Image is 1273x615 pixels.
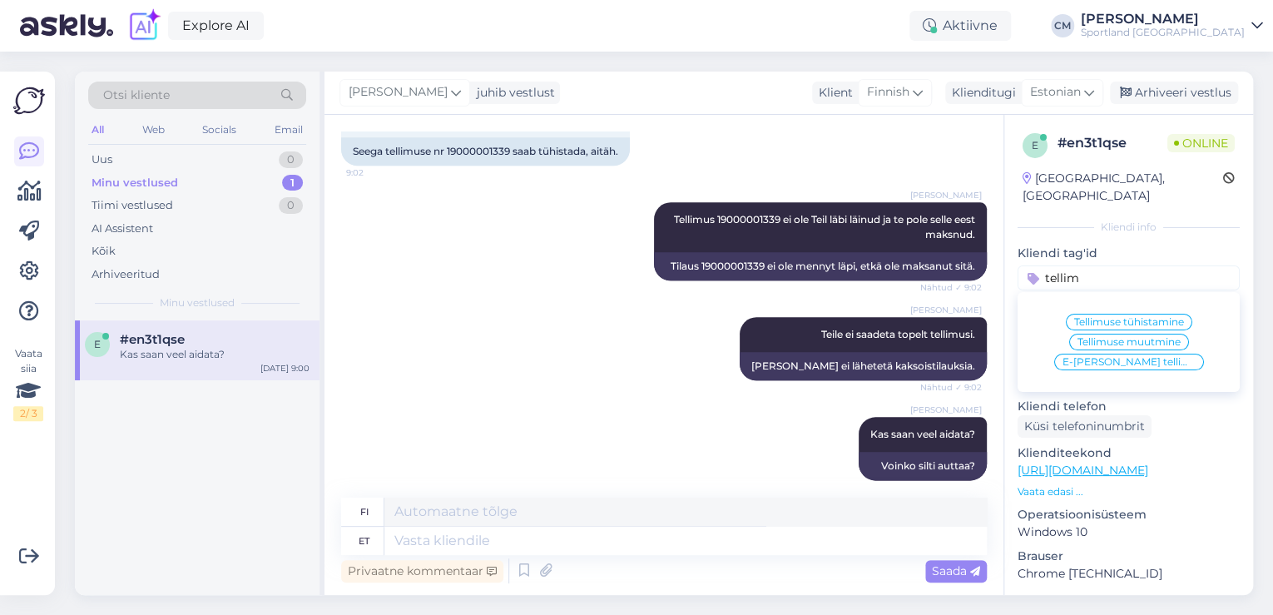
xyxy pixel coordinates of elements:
div: # en3t1qse [1058,133,1167,153]
div: Web [139,119,168,141]
p: Windows 10 [1018,523,1240,541]
span: Nähtud ✓ 9:02 [919,381,982,394]
div: Klient [812,84,853,102]
p: Operatsioonisüsteem [1018,506,1240,523]
div: juhib vestlust [470,84,555,102]
a: [URL][DOMAIN_NAME] [1018,463,1148,478]
p: Kliendi telefon [1018,398,1240,415]
p: Brauser [1018,548,1240,565]
span: [PERSON_NAME] [910,189,982,201]
p: Kliendi tag'id [1018,245,1240,262]
div: Sportland [GEOGRAPHIC_DATA] [1081,26,1245,39]
span: Tellimus 19000001339 ei ole Teil läbi läinud ja te pole selle eest maksnud. [674,213,978,241]
span: e [1032,139,1038,151]
img: explore-ai [126,8,161,43]
div: [GEOGRAPHIC_DATA], [GEOGRAPHIC_DATA] [1023,170,1223,205]
p: Chrome [TECHNICAL_ID] [1018,565,1240,583]
div: [DATE] 9:00 [260,362,310,374]
img: Askly Logo [13,85,45,117]
div: Tiimi vestlused [92,197,173,214]
p: Vaata edasi ... [1018,484,1240,499]
div: Email [271,119,306,141]
div: Uus [92,151,112,168]
span: Tellimuse muutmine [1077,337,1181,347]
div: Aktiivne [909,11,1011,41]
div: Minu vestlused [92,175,178,191]
span: Otsi kliente [103,87,170,104]
span: #en3t1qse [120,332,185,347]
div: 2 / 3 [13,406,43,421]
span: E-[PERSON_NAME] tellimuste [PERSON_NAME] info [1062,357,1196,367]
div: Tilaus 19000001339 ei ole mennyt läpi, etkä ole maksanut sitä. [654,252,987,280]
p: Klienditeekond [1018,444,1240,462]
span: [PERSON_NAME] [910,404,982,416]
div: Kliendi info [1018,220,1240,235]
span: Kas saan veel aidata? [870,428,975,440]
div: Kas saan veel aidata? [120,347,310,362]
span: Saada [932,563,980,578]
div: Kõik [92,243,116,260]
span: Nähtud ✓ 9:02 [919,481,982,493]
div: [PERSON_NAME] [1081,12,1245,26]
div: Seega tellimuse nr 19000001339 saab tühistada, aitäh. [341,137,630,166]
span: 9:02 [346,166,409,179]
span: Nähtud ✓ 9:02 [919,281,982,294]
div: Arhiveeritud [92,266,160,283]
span: Online [1167,134,1235,152]
span: Tellimuse tühistamine [1074,317,1184,327]
div: 0 [279,151,303,168]
span: [PERSON_NAME] [910,304,982,316]
a: Explore AI [168,12,264,40]
span: e [94,338,101,350]
div: Socials [199,119,240,141]
span: Finnish [867,83,909,102]
div: Privaatne kommentaar [341,560,503,583]
span: Teile ei saadeta topelt tellimusi. [821,328,975,340]
div: Arhiveeri vestlus [1110,82,1238,104]
div: 0 [279,197,303,214]
span: [PERSON_NAME] [349,83,448,102]
div: Voinko silti auttaa? [859,452,987,480]
div: Küsi telefoninumbrit [1018,415,1152,438]
span: Minu vestlused [160,295,235,310]
div: [PERSON_NAME] ei lähetetä kaksoistilauksia. [740,352,987,380]
div: Vaata siia [13,346,43,421]
a: [PERSON_NAME]Sportland [GEOGRAPHIC_DATA] [1081,12,1263,39]
div: et [359,527,369,555]
div: All [88,119,107,141]
div: 1 [282,175,303,191]
span: Estonian [1030,83,1081,102]
div: AI Assistent [92,221,153,237]
input: Lisa tag [1018,265,1240,290]
div: Klienditugi [945,84,1016,102]
div: CM [1051,14,1074,37]
div: fi [360,498,369,526]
